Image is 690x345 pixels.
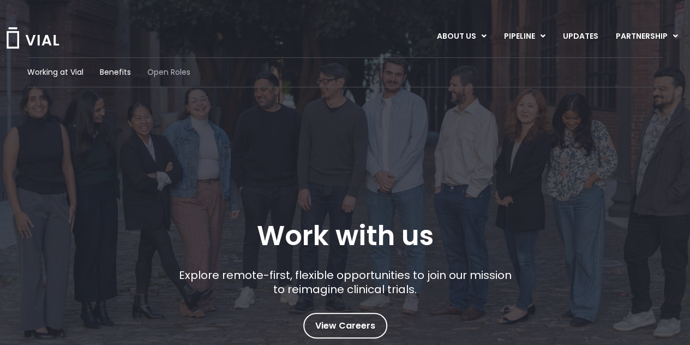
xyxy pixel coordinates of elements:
a: Working at Vial [27,67,83,78]
h1: Work with us [257,220,434,252]
a: ABOUT USMenu Toggle [428,27,495,46]
a: UPDATES [554,27,607,46]
a: Open Roles [147,67,190,78]
a: View Careers [303,313,387,338]
img: Vial Logo [5,27,60,49]
p: Explore remote-first, flexible opportunities to join our mission to reimagine clinical trials. [175,268,515,296]
span: View Careers [315,319,375,333]
a: Benefits [100,67,131,78]
a: PARTNERSHIPMenu Toggle [607,27,687,46]
a: PIPELINEMenu Toggle [495,27,554,46]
